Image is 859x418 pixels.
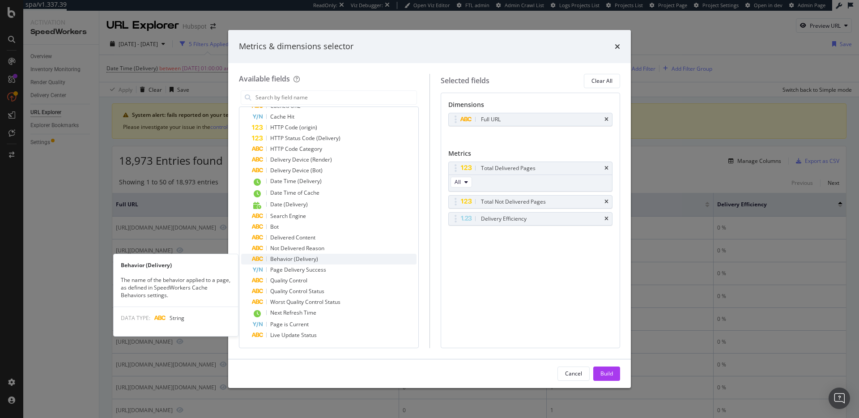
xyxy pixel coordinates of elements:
span: Delivery Device (Render) [270,156,332,163]
div: Cancel [565,370,582,377]
div: Metrics [448,149,613,162]
span: Search Engine [270,212,306,220]
div: Full URLtimes [448,113,613,126]
div: Build [600,370,613,377]
button: All [451,177,472,188]
span: HTTP Status Code (Delivery) [270,134,340,142]
div: Metrics & dimensions selector [239,41,353,52]
button: Cancel [557,367,590,381]
div: times [604,117,608,122]
button: Build [593,367,620,381]
div: Behavior (Delivery) [114,261,238,269]
span: Quality Control Status [270,287,324,295]
span: Date Time of Cache [270,189,319,196]
span: Next Refresh Time [270,309,316,316]
div: times [615,41,620,52]
span: HTTP Code Category [270,145,322,153]
div: times [604,216,608,222]
div: times [604,166,608,171]
div: Total Delivered PagestimesAll [448,162,613,192]
div: Clear All [591,77,612,85]
div: Delivery Efficiency [481,214,527,223]
span: Page is Current [270,320,309,328]
div: Total Not Delivered Pagestimes [448,195,613,209]
span: Bot [270,223,279,230]
span: Live Update Status [270,331,317,339]
div: modal [228,30,631,388]
div: Open Intercom Messenger [829,388,850,409]
span: Behavior (Delivery) [270,255,318,263]
button: Clear All [584,74,620,88]
span: Delivery Device (Bot) [270,166,323,174]
span: Not Delivered Reason [270,244,324,252]
div: Total Delivered Pages [481,164,536,173]
span: Date Time (Delivery) [270,177,322,185]
span: Quality Control [270,277,307,284]
span: Worst Quality Control Status [270,298,340,306]
div: Dimensions [448,100,613,113]
div: Full URL [481,115,501,124]
span: HTTP Code (origin) [270,124,317,131]
div: Delivery Efficiencytimes [448,212,613,226]
span: Date (Delivery) [270,200,308,208]
span: Page Delivery Success [270,266,326,273]
div: Selected fields [441,76,489,86]
div: The name of the behavior applied to a page, as defined in SpeedWorkers Cache Behaviors settings. [114,276,238,299]
span: Cache Hit [270,113,294,120]
span: Delivered Content [270,234,315,241]
span: All [455,178,461,186]
div: times [604,199,608,205]
input: Search by field name [255,91,417,104]
div: Available fields [239,74,290,84]
div: Total Not Delivered Pages [481,197,546,206]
